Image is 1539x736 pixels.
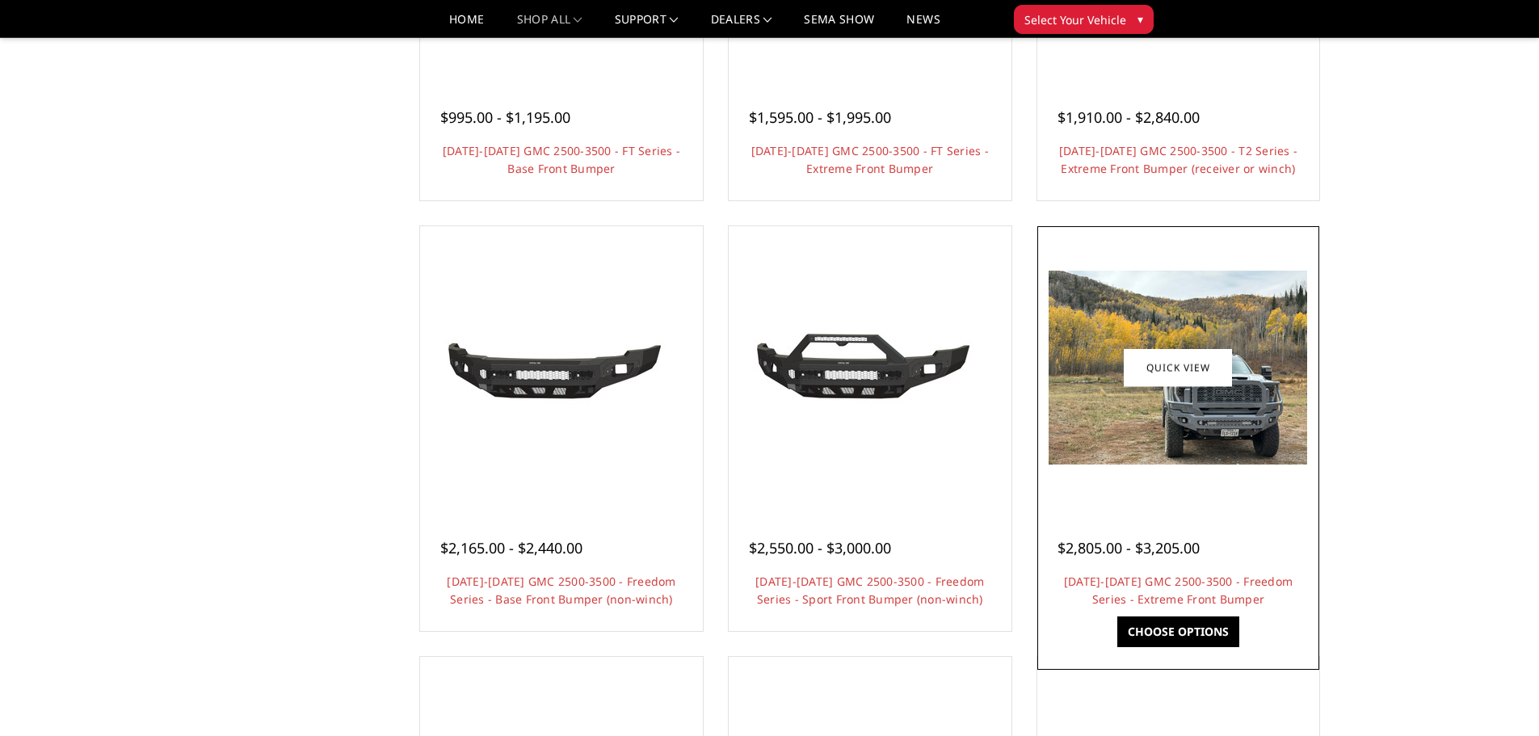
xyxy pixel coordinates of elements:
[440,538,582,557] span: $2,165.00 - $2,440.00
[755,574,984,607] a: [DATE]-[DATE] GMC 2500-3500 - Freedom Series - Sport Front Bumper (non-winch)
[804,14,874,37] a: SEMA Show
[424,230,699,505] a: 2024-2025 GMC 2500-3500 - Freedom Series - Base Front Bumper (non-winch) 2024-2025 GMC 2500-3500 ...
[1058,107,1200,127] span: $1,910.00 - $2,840.00
[443,143,680,176] a: [DATE]-[DATE] GMC 2500-3500 - FT Series - Base Front Bumper
[1117,616,1239,647] a: Choose Options
[751,143,989,176] a: [DATE]-[DATE] GMC 2500-3500 - FT Series - Extreme Front Bumper
[615,14,679,37] a: Support
[1137,11,1143,27] span: ▾
[1014,5,1154,34] button: Select Your Vehicle
[711,14,772,37] a: Dealers
[447,574,675,607] a: [DATE]-[DATE] GMC 2500-3500 - Freedom Series - Base Front Bumper (non-winch)
[440,107,570,127] span: $995.00 - $1,195.00
[449,14,484,37] a: Home
[906,14,940,37] a: News
[733,230,1007,505] a: 2024-2025 GMC 2500-3500 - Freedom Series - Sport Front Bumper (non-winch) 2024-2025 GMC 2500-3500...
[1049,271,1307,465] img: 2024-2025 GMC 2500-3500 - Freedom Series - Extreme Front Bumper
[749,107,891,127] span: $1,595.00 - $1,995.00
[517,14,582,37] a: shop all
[1458,658,1539,736] iframe: Chat Widget
[1058,538,1200,557] span: $2,805.00 - $3,205.00
[1024,11,1126,28] span: Select Your Vehicle
[1059,143,1297,176] a: [DATE]-[DATE] GMC 2500-3500 - T2 Series - Extreme Front Bumper (receiver or winch)
[1064,574,1293,607] a: [DATE]-[DATE] GMC 2500-3500 - Freedom Series - Extreme Front Bumper
[1124,348,1232,386] a: Quick view
[749,538,891,557] span: $2,550.00 - $3,000.00
[1041,230,1316,505] a: 2024-2025 GMC 2500-3500 - Freedom Series - Extreme Front Bumper 2024-2025 GMC 2500-3500 - Freedom...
